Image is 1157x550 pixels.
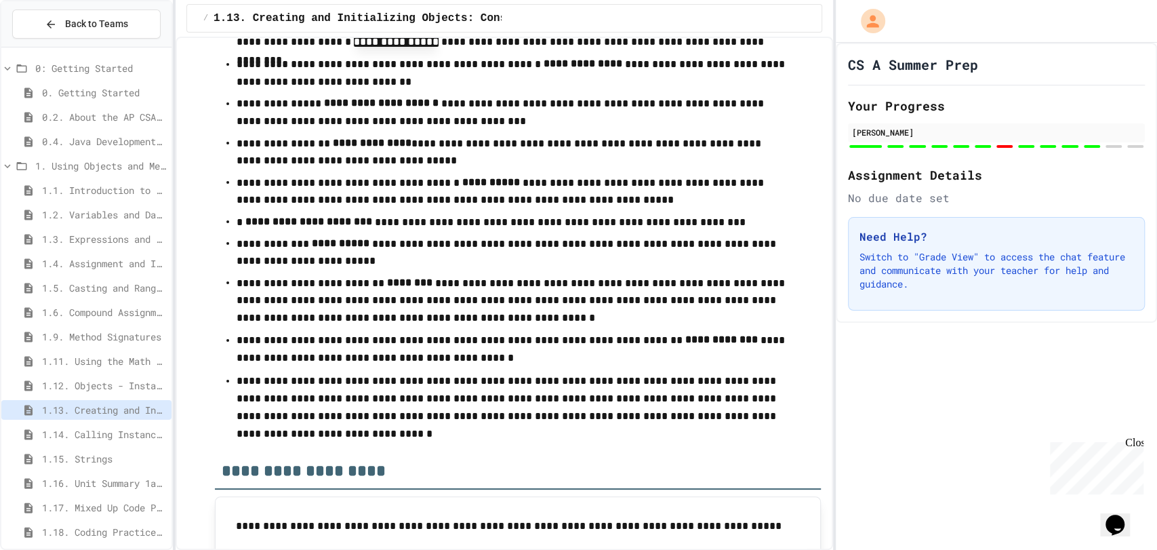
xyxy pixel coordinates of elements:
[42,85,166,100] span: 0. Getting Started
[42,110,166,124] span: 0.2. About the AP CSA Exam
[42,500,166,515] span: 1.17. Mixed Up Code Practice 1.1-1.6
[42,232,166,246] span: 1.3. Expressions and Output [New]
[848,165,1145,184] h2: Assignment Details
[42,427,166,441] span: 1.14. Calling Instance Methods
[214,10,559,26] span: 1.13. Creating and Initializing Objects: Constructors
[42,378,166,393] span: 1.12. Objects - Instances of Classes
[42,183,166,197] span: 1.1. Introduction to Algorithms, Programming, and Compilers
[5,5,94,86] div: Chat with us now!Close
[42,354,166,368] span: 1.11. Using the Math Class
[847,5,889,37] div: My Account
[42,281,166,295] span: 1.5. Casting and Ranges of Values
[1044,437,1143,494] iframe: chat widget
[848,55,978,74] h1: CS A Summer Prep
[42,256,166,271] span: 1.4. Assignment and Input
[42,476,166,490] span: 1.16. Unit Summary 1a (1.1-1.6)
[42,134,166,149] span: 0.4. Java Development Environments
[65,17,128,31] span: Back to Teams
[852,126,1141,138] div: [PERSON_NAME]
[35,61,166,75] span: 0: Getting Started
[848,96,1145,115] h2: Your Progress
[42,452,166,466] span: 1.15. Strings
[848,190,1145,206] div: No due date set
[1100,496,1143,536] iframe: chat widget
[12,9,161,39] button: Back to Teams
[859,229,1133,245] h3: Need Help?
[35,159,166,173] span: 1. Using Objects and Methods
[42,305,166,319] span: 1.6. Compound Assignment Operators
[203,13,208,24] span: /
[42,525,166,539] span: 1.18. Coding Practice 1a (1.1-1.6)
[859,250,1133,291] p: Switch to "Grade View" to access the chat feature and communicate with your teacher for help and ...
[42,330,166,344] span: 1.9. Method Signatures
[42,208,166,222] span: 1.2. Variables and Data Types
[42,403,166,417] span: 1.13. Creating and Initializing Objects: Constructors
